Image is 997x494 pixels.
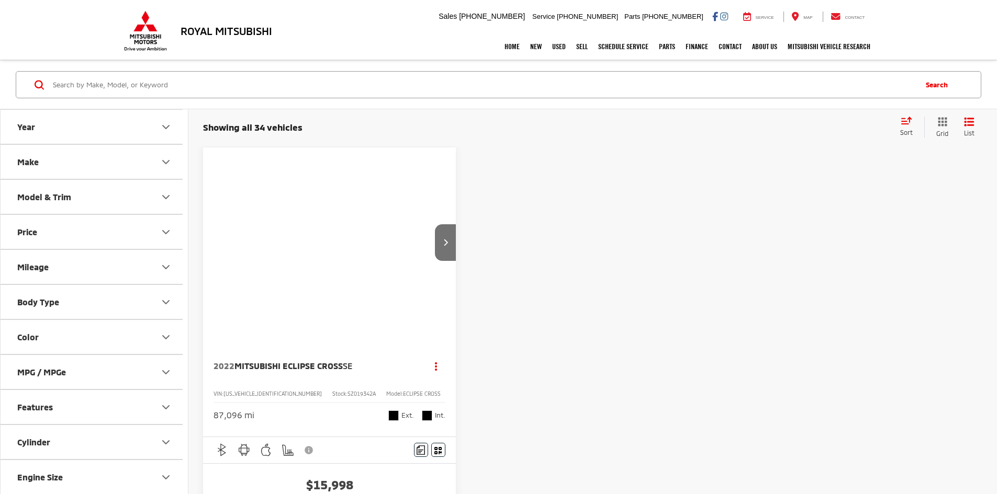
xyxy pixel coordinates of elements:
a: About Us [747,33,782,60]
span: Ext. [401,410,414,420]
button: Window Sticker [431,443,445,457]
div: Color [17,332,39,342]
span: 2022 [214,361,234,371]
span: Sales [439,12,457,20]
div: Model & Trim [160,191,172,203]
a: Schedule Service: Opens in a new tab [593,33,654,60]
span: SE [343,361,352,371]
button: List View [956,117,982,138]
span: Black [422,410,432,421]
span: Stock: [332,390,348,397]
span: [PHONE_NUMBER] [557,13,618,20]
span: VIN: [214,390,223,397]
img: Apple CarPlay [260,443,273,456]
div: Make [160,156,172,168]
span: Int. [435,410,445,420]
span: dropdown dots [435,362,437,370]
img: Comments [417,445,425,454]
span: List [964,129,974,137]
div: Year [17,122,35,132]
a: New [525,33,547,60]
a: Finance [680,33,713,60]
a: Mitsubishi Vehicle Research [782,33,876,60]
span: Grid [936,129,948,138]
button: Grid View [924,117,956,138]
a: Instagram: Click to visit our Instagram page [720,12,728,20]
a: Used [547,33,571,60]
button: MPG / MPGeMPG / MPGe [1,355,189,389]
div: Price [160,226,172,238]
span: Map [803,15,812,20]
img: Mitsubishi [122,10,169,51]
span: Contact [845,15,865,20]
a: Parts: Opens in a new tab [654,33,680,60]
span: Showing all 34 vehicles [203,122,303,132]
div: Engine Size [17,472,63,482]
div: Mileage [160,261,172,273]
div: 87,096 mi [214,409,254,421]
button: Actions [427,357,445,375]
button: Search [915,72,963,98]
button: MileageMileage [1,250,189,284]
button: Next image [435,224,456,261]
button: View Disclaimer [300,439,318,461]
button: ColorColor [1,320,189,354]
i: Window Sticker [434,446,442,454]
a: Sell [571,33,593,60]
div: Features [160,401,172,413]
img: Bluetooth® [216,443,229,456]
a: 2022Mitsubishi Eclipse CrossSE [214,360,417,372]
img: Heated Seats [281,443,294,456]
div: Year [160,121,172,133]
a: Home [499,33,525,60]
a: Service [735,12,782,22]
span: Service [532,13,555,20]
span: Service [756,15,774,20]
h3: Royal Mitsubishi [181,25,272,37]
span: [PHONE_NUMBER] [642,13,703,20]
span: Sort [900,129,913,136]
a: Contact [713,33,747,60]
button: YearYear [1,110,189,144]
span: ECLIPSE CROSS [403,390,441,397]
div: Mileage [17,262,49,272]
button: Model & TrimModel & Trim [1,180,189,214]
div: MPG / MPGe [160,366,172,378]
div: MPG / MPGe [17,367,66,377]
button: MakeMake [1,145,189,179]
button: Comments [414,443,428,457]
span: [PHONE_NUMBER] [459,12,525,20]
button: FeaturesFeatures [1,390,189,424]
div: Cylinder [17,437,50,447]
a: Facebook: Click to visit our Facebook page [712,12,718,20]
div: Features [17,402,53,412]
button: Select sort value [895,117,924,137]
img: Android Auto [238,443,251,456]
div: Model & Trim [17,192,71,202]
div: Cylinder [160,436,172,449]
span: Labrador Black Pearl [388,410,399,421]
button: CylinderCylinder [1,425,189,459]
div: Color [160,331,172,343]
span: Parts [624,13,640,20]
button: Engine SizeEngine Size [1,460,189,494]
input: Search by Make, Model, or Keyword [52,72,915,97]
span: Mitsubishi Eclipse Cross [234,361,343,371]
div: Body Type [160,296,172,308]
div: Body Type [17,297,59,307]
a: Map [783,12,820,22]
span: SZ019342A [348,390,376,397]
button: PricePrice [1,215,189,249]
button: Body TypeBody Type [1,285,189,319]
span: Model: [386,390,403,397]
div: Make [17,157,39,167]
span: $15,998 [214,477,445,492]
div: Price [17,227,37,237]
a: Contact [823,12,873,22]
div: Engine Size [160,471,172,484]
span: [US_VEHICLE_IDENTIFICATION_NUMBER] [223,390,322,397]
